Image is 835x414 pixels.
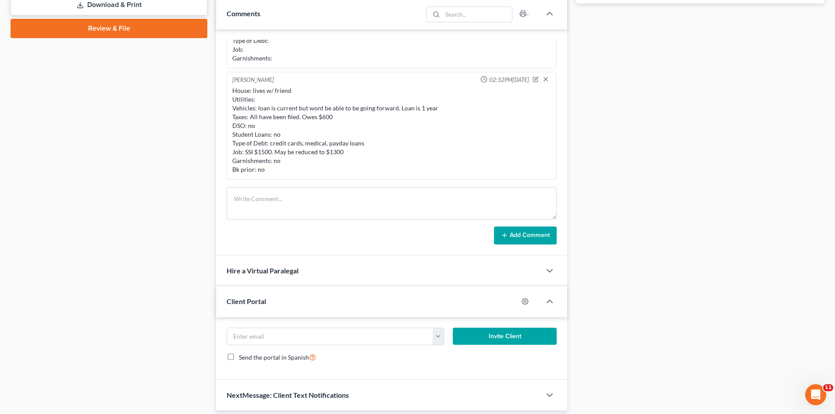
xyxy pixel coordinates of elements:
[227,391,349,399] span: NextMessage: Client Text Notifications
[489,76,529,84] span: 02:32PM[DATE]
[232,76,274,85] div: [PERSON_NAME]
[239,354,309,361] span: Send the portal in Spanish
[227,9,260,18] span: Comments
[227,328,433,345] input: Enter email
[805,384,826,405] iframe: Intercom live chat
[11,19,207,38] a: Review & File
[823,384,833,391] span: 11
[494,226,557,245] button: Add Comment
[227,297,266,305] span: Client Portal
[453,328,557,345] button: Invite Client
[227,266,298,275] span: Hire a Virtual Paralegal
[443,7,512,22] input: Search...
[232,86,551,174] div: House: lives w/ friend Utilities: Vehicles: loan is current but wont be able to be going forward....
